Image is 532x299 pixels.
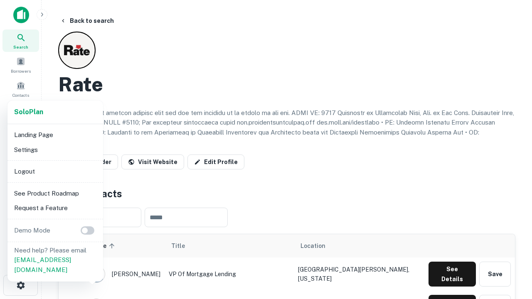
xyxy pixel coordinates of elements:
a: SoloPlan [14,107,43,117]
p: Demo Mode [11,225,54,235]
li: Landing Page [11,127,100,142]
li: Settings [11,142,100,157]
strong: Solo Plan [14,108,43,116]
li: Logout [11,164,100,179]
iframe: Chat Widget [490,206,532,246]
li: See Product Roadmap [11,186,100,201]
li: Request a Feature [11,201,100,216]
p: Need help? Please email [14,245,96,275]
a: [EMAIL_ADDRESS][DOMAIN_NAME] [14,256,71,273]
